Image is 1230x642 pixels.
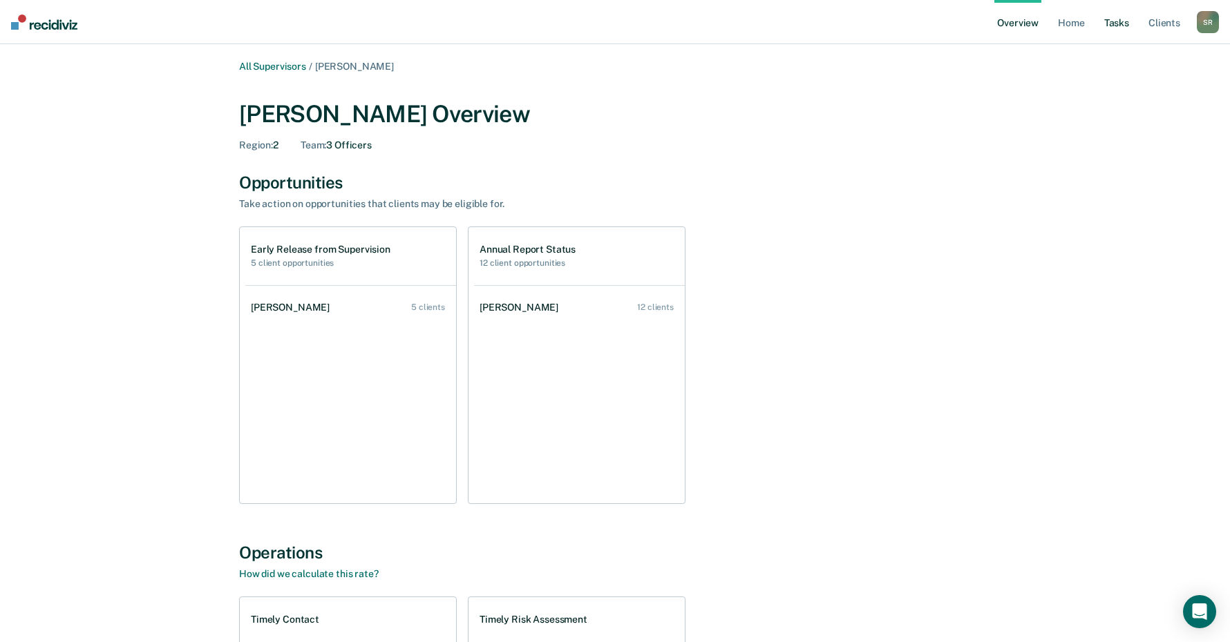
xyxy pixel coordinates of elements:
[239,61,306,72] a: All Supervisors
[239,198,723,210] div: Take action on opportunities that clients may be eligible for.
[239,100,991,128] div: [PERSON_NAME] Overview
[411,302,445,312] div: 5 clients
[480,258,576,268] h2: 12 client opportunities
[239,173,991,193] div: Opportunities
[480,244,576,255] h1: Annual Report Status
[251,258,390,268] h2: 5 client opportunities
[239,139,273,150] span: Region :
[1197,11,1219,33] button: SR
[11,14,77,30] img: Recidiviz
[301,139,326,150] span: Team :
[480,302,564,313] div: [PERSON_NAME]
[301,139,372,151] div: 3 Officers
[245,288,456,327] a: [PERSON_NAME] 5 clients
[251,614,319,625] h1: Timely Contact
[251,244,390,255] h1: Early Release from Supervision
[1183,595,1216,628] div: Open Intercom Messenger
[239,139,278,151] div: 2
[637,302,674,312] div: 12 clients
[474,288,685,327] a: [PERSON_NAME] 12 clients
[315,61,394,72] span: [PERSON_NAME]
[480,614,587,625] h1: Timely Risk Assessment
[239,543,991,563] div: Operations
[1197,11,1219,33] div: S R
[251,302,335,313] div: [PERSON_NAME]
[306,61,315,72] span: /
[239,568,379,579] a: How did we calculate this rate?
